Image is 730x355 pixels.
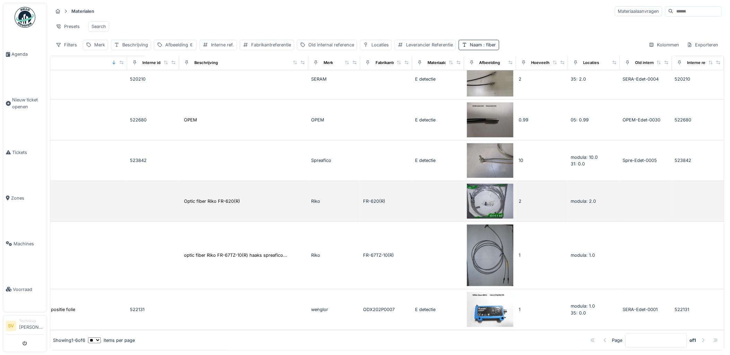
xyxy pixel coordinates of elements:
[571,161,585,166] span: 31: 0.0
[467,102,513,137] img: Fiber OPEM
[415,157,461,164] div: E detectie
[480,60,500,66] div: Afbeelding
[211,42,234,48] div: Interne ref.
[130,306,176,313] div: 522131
[687,60,708,66] div: Interne ref.
[675,157,721,164] div: 523842
[519,157,565,164] div: 10
[646,40,683,50] div: Kolommen
[311,76,358,82] div: SERAM
[467,62,513,97] img: Fiber kabel K26
[165,42,194,48] div: Afbeelding
[324,60,333,66] div: Merk
[428,60,463,66] div: Materiaalcategorie
[571,199,596,204] span: modula: 2.0
[675,306,721,313] div: 522131
[14,240,44,247] span: Machines
[251,42,291,48] div: Fabrikantreferentie
[311,306,358,313] div: wenglor
[371,42,389,48] div: Locaties
[12,97,44,110] span: Nieuw ticket openen
[571,303,595,309] span: modula: 1.0
[69,8,97,15] strong: Materialen
[467,225,513,286] img: optic fiber Riko FR-67TZ-10(R) haaks
[19,318,44,333] li: [PERSON_NAME]
[675,117,721,123] div: 522680
[623,76,669,82] div: SERA-Edet-0004
[194,60,218,66] div: Beschrijving
[88,337,135,344] div: items per page
[363,306,410,313] div: ODX202P0007
[53,337,85,344] div: Showing 1 - 6 of 6
[571,117,589,122] span: 05: 0.99
[415,117,461,123] div: E detectie
[130,117,176,123] div: 522680
[531,60,556,66] div: Hoeveelheid
[94,42,105,48] div: Merk
[91,23,106,30] div: Search
[470,42,496,48] div: Naam
[467,292,513,327] img: Wenglor ODX202P0007 Fiber sensor positie folie
[623,157,669,164] div: Spre-Edet-0005
[311,157,358,164] div: Spreafico
[184,117,197,123] div: OPEM
[3,221,47,266] a: Machines
[308,42,354,48] div: Old internal reference
[615,6,662,16] div: Materiaalaanvragen
[363,252,410,258] div: FR-67TZ-10(R)
[623,117,669,123] div: OPEM-Edet-0030
[519,198,565,204] div: 2
[519,306,565,313] div: 1
[53,21,83,31] div: Presets
[519,117,565,123] div: 0.99
[571,155,598,160] span: modula: 10.0
[623,306,669,313] div: SERA-Edet-0001
[363,198,410,204] div: FR-620(R)
[3,77,47,129] a: Nieuw ticket openen
[571,76,586,82] span: 35: 2.0
[11,195,44,201] span: Zones
[15,7,35,28] img: Badge_color-CXgf-gQk.svg
[6,318,44,335] a: SV Technicus[PERSON_NAME]
[415,76,461,82] div: E detectie
[19,318,44,324] div: Technicus
[184,252,287,258] div: optic fiber Riko FR-67TZ-10(R) haaks spreafico...
[13,286,44,293] span: Voorraad
[675,76,721,82] div: 520210
[519,76,565,82] div: 2
[467,143,513,178] img: Fiber voor detectie
[406,42,453,48] div: Leverancier Referentie
[467,184,513,219] img: Optic fiber Riko FR-620(R)
[684,40,722,50] div: Exporteren
[12,149,44,156] span: Tickets
[3,129,47,175] a: Tickets
[376,60,412,66] div: Fabrikantreferentie
[6,321,16,331] li: SV
[482,42,496,47] span: : fiber
[311,252,358,258] div: Riko
[635,60,677,66] div: Old internal reference
[130,76,176,82] div: 520210
[415,306,461,313] div: E detectie
[184,198,240,204] div: Optic fiber Riko FR-620(R)
[130,157,176,164] div: 523842
[690,337,696,344] strong: of 1
[3,31,47,77] a: Agenda
[583,60,599,66] div: Locaties
[122,42,148,48] div: Beschrijving
[3,175,47,221] a: Zones
[311,198,358,204] div: Riko
[612,337,623,344] div: Page
[11,51,44,57] span: Agenda
[311,117,358,123] div: OPEM
[53,40,80,50] div: Filters
[519,252,565,258] div: 1
[571,310,586,316] span: 35: 0.0
[571,253,595,258] span: modula: 1.0
[142,60,180,66] div: Interne identificator
[3,266,47,312] a: Voorraad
